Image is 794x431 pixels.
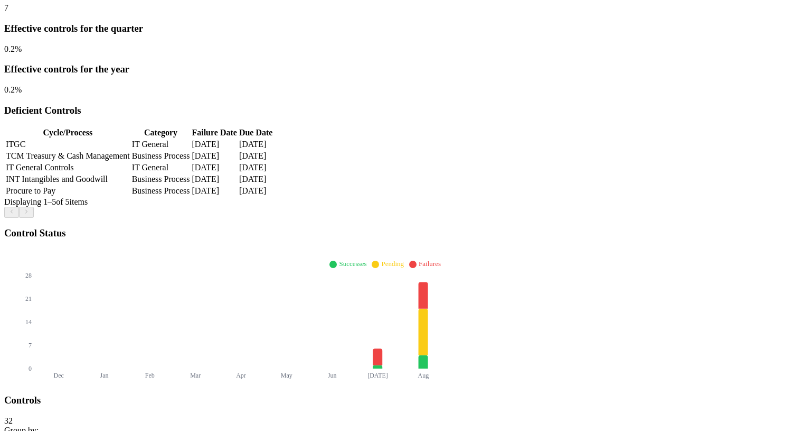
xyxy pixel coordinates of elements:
tspan: 7 [29,342,32,349]
tspan: Jun [328,372,337,379]
tspan: Dec [54,372,64,379]
td: [DATE] [239,151,273,161]
tspan: Aug [418,372,429,379]
tspan: Apr [236,372,246,379]
tspan: 28 [25,272,32,279]
td: [DATE] [191,151,237,161]
td: [DATE] [239,162,273,173]
td: IT General [131,162,191,173]
h3: Control Status [4,227,790,239]
tspan: Feb [145,372,155,379]
span: 0.2 % [4,44,22,53]
td: [DATE] [239,174,273,185]
span: 32 [4,416,13,425]
td: IT General [131,139,191,150]
tspan: 21 [25,295,32,302]
h3: Deficient Controls [4,105,790,116]
span: Displaying 1– 5 of 5 items [4,197,88,206]
td: TCM Treasury & Cash Management [5,151,130,161]
td: [DATE] [239,186,273,196]
tspan: Jan [100,372,109,379]
th: Cycle/Process [5,127,130,138]
td: [DATE] [239,139,273,150]
span: Pending [381,260,404,268]
button: Previous [4,207,19,218]
tspan: Mar [190,372,201,379]
td: Business Process [131,174,191,185]
td: [DATE] [191,162,237,173]
th: Category [131,127,191,138]
h3: Controls [4,395,790,406]
td: Procure to Pay [5,186,130,196]
td: IT General Controls [5,162,130,173]
td: [DATE] [191,139,237,150]
td: Business Process [131,151,191,161]
th: Due Date [239,127,273,138]
tspan: May [281,372,292,379]
button: Next [19,207,34,218]
th: Failure Date [191,127,237,138]
h3: Effective controls for the quarter [4,23,790,34]
tspan: [DATE] [367,372,388,379]
tspan: 14 [25,318,32,326]
span: 7 [4,3,8,12]
span: Successes [339,260,366,268]
span: Failures [419,260,441,268]
td: Business Process [131,186,191,196]
span: 0.2 % [4,85,22,94]
td: ITGC [5,139,130,150]
td: [DATE] [191,186,237,196]
td: INT Intangibles and Goodwill [5,174,130,185]
tspan: 0 [29,365,32,372]
td: [DATE] [191,174,237,185]
h3: Effective controls for the year [4,63,790,75]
